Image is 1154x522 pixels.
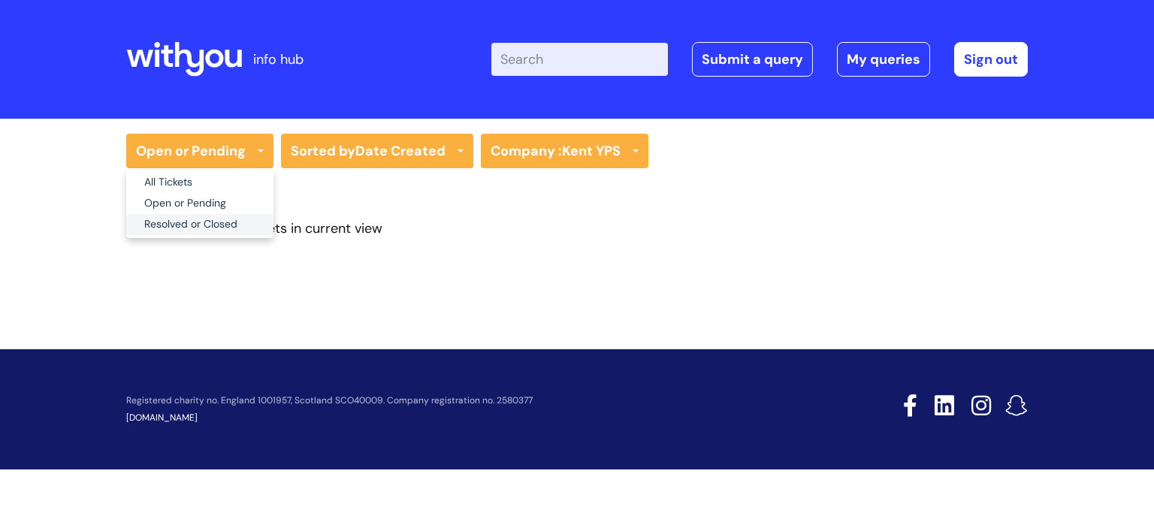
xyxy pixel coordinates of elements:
[281,134,473,168] a: Sorted byDate Created
[126,412,198,424] a: [DOMAIN_NAME]
[692,42,813,77] a: Submit a query
[355,142,446,160] b: Date Created
[126,134,273,168] a: Open or Pending
[126,214,273,235] a: Resolved or Closed
[491,42,1028,77] div: | -
[562,142,621,160] strong: Kent YPS
[126,193,273,214] a: Open or Pending
[126,216,1028,240] div: You don't have any tickets in current view
[126,172,273,193] a: All Tickets
[837,42,930,77] a: My queries
[126,396,796,406] p: Registered charity no. England 1001957, Scotland SCO40009. Company registration no. 2580377
[491,43,668,76] input: Search
[954,42,1028,77] a: Sign out
[481,134,648,168] a: Company :Kent YPS
[253,47,304,71] p: info hub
